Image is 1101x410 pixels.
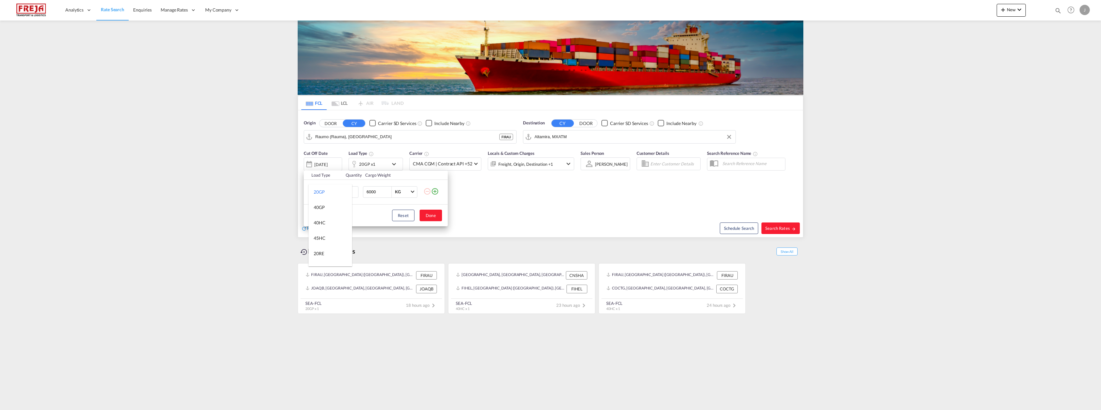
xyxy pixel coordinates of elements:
[314,250,324,257] div: 20RE
[314,266,324,272] div: 40RE
[314,189,325,195] div: 20GP
[314,220,325,226] div: 40HC
[314,204,325,211] div: 40GP
[314,235,325,241] div: 45HC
